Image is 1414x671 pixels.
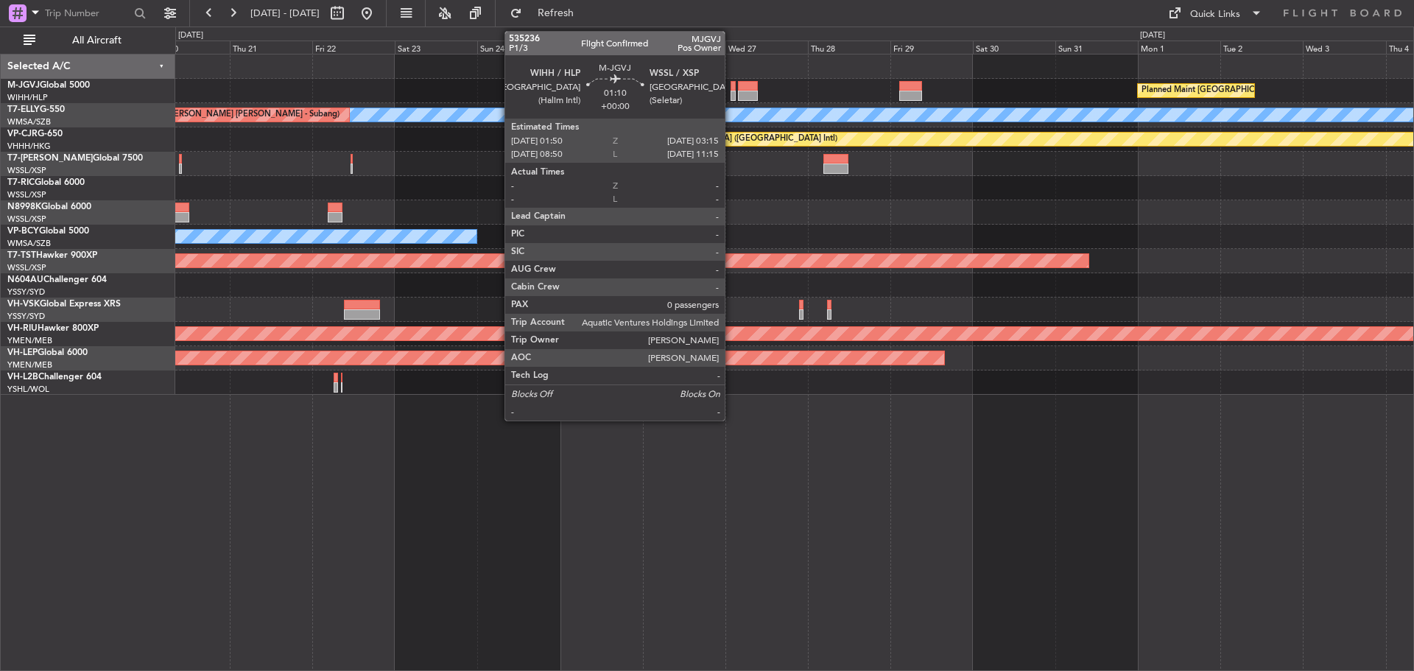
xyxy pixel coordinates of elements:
div: Tue 2 [1220,41,1303,54]
button: All Aircraft [16,29,160,52]
a: YMEN/MEB [7,335,52,346]
a: M-JGVJGlobal 5000 [7,81,90,90]
div: Planned Maint [GEOGRAPHIC_DATA] ([GEOGRAPHIC_DATA] Intl) [591,128,837,150]
button: Refresh [503,1,591,25]
div: Wed 27 [725,41,808,54]
a: VH-LEPGlobal 6000 [7,348,88,357]
a: T7-TSTHawker 900XP [7,251,97,260]
a: YSSY/SYD [7,287,45,298]
div: Fri 29 [890,41,973,54]
span: N604AU [7,275,43,284]
a: WSSL/XSP [7,262,46,273]
a: T7-[PERSON_NAME]Global 7500 [7,154,143,163]
div: Wed 20 [147,41,230,54]
input: Trip Number [45,2,130,24]
a: WSSL/XSP [7,214,46,225]
a: WSSL/XSP [7,189,46,200]
a: T7-RICGlobal 6000 [7,178,85,187]
div: Sun 24 [477,41,560,54]
div: [DATE] [1140,29,1165,42]
a: YSSY/SYD [7,311,45,322]
span: VH-RIU [7,324,38,333]
a: N604AUChallenger 604 [7,275,107,284]
span: VP-CJR [7,130,38,138]
span: All Aircraft [38,35,155,46]
a: WIHH/HLP [7,92,48,103]
a: VH-VSKGlobal Express XRS [7,300,121,309]
a: VHHH/HKG [7,141,51,152]
div: Quick Links [1190,7,1240,22]
span: N8998K [7,203,41,211]
div: Tue 26 [643,41,725,54]
div: Sat 23 [395,41,477,54]
span: M-JGVJ [7,81,40,90]
a: YMEN/MEB [7,359,52,370]
button: Quick Links [1161,1,1270,25]
div: Thu 28 [808,41,890,54]
span: T7-[PERSON_NAME] [7,154,93,163]
span: [DATE] - [DATE] [250,7,320,20]
a: WSSL/XSP [7,165,46,176]
a: T7-ELLYG-550 [7,105,65,114]
div: Sat 30 [973,41,1055,54]
span: T7-ELLY [7,105,40,114]
span: Refresh [525,8,587,18]
div: Mon 25 [560,41,643,54]
a: VH-L2BChallenger 604 [7,373,102,382]
span: VH-L2B [7,373,38,382]
div: Wed 3 [1303,41,1385,54]
div: Planned Maint [GEOGRAPHIC_DATA] (Seletar) [1142,80,1315,102]
div: Mon 1 [1138,41,1220,54]
div: Thu 21 [230,41,312,54]
a: WMSA/SZB [7,238,51,249]
span: VH-LEP [7,348,38,357]
a: VP-BCYGlobal 5000 [7,227,89,236]
span: T7-RIC [7,178,35,187]
a: WMSA/SZB [7,116,51,127]
div: Sun 31 [1055,41,1138,54]
span: VP-BCY [7,227,39,236]
a: VP-CJRG-650 [7,130,63,138]
a: VH-RIUHawker 800XP [7,324,99,333]
span: VH-VSK [7,300,40,309]
a: N8998KGlobal 6000 [7,203,91,211]
span: T7-TST [7,251,36,260]
div: [DATE] [178,29,203,42]
a: YSHL/WOL [7,384,49,395]
div: Fri 22 [312,41,395,54]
